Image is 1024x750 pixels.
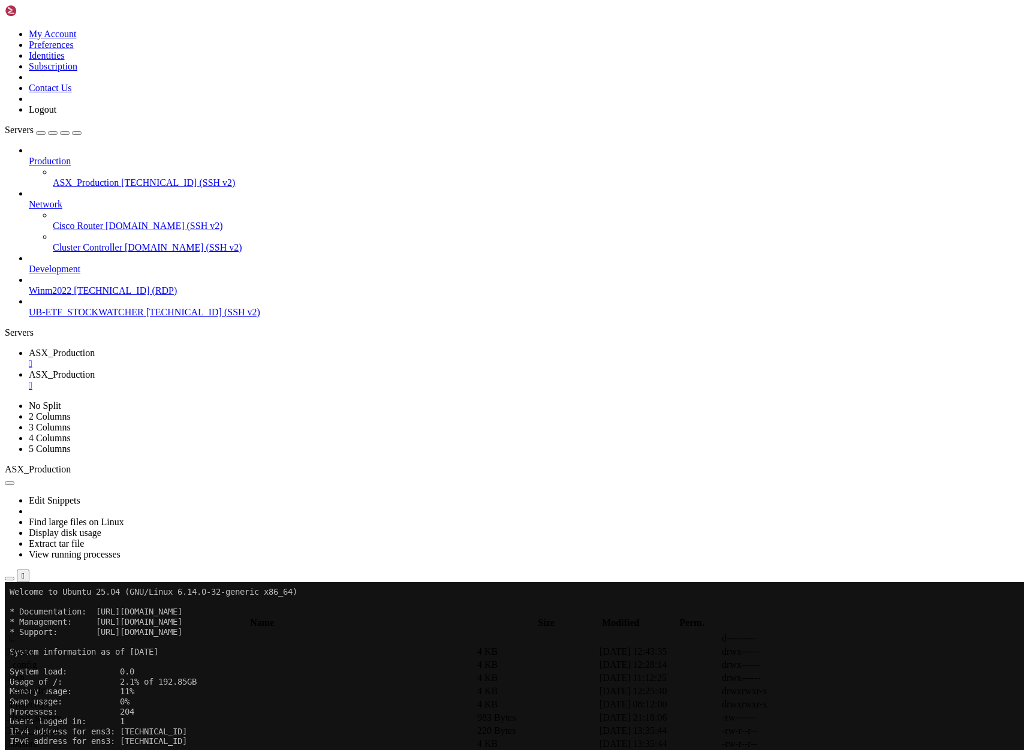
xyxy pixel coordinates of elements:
[599,646,720,658] td: [DATE] 12:43:35
[22,571,25,580] div: 
[29,400,61,411] a: No Split
[29,369,95,379] span: ASX_Production
[7,699,50,709] span: ProjectQT
[477,712,598,724] td: 983 Bytes
[5,154,868,164] x-row: IPv6 address for ens3: [TECHNICAL_ID]
[29,156,1019,167] a: Production
[29,264,1019,275] a: Development
[5,5,74,17] img: Shellngn
[721,712,842,724] td: -rw-------
[29,264,80,274] span: Development
[29,528,101,538] a: Display disk usage
[7,646,10,656] span: 
[29,188,1019,253] li: Network
[7,725,59,736] span: .bash_logout
[53,231,1019,253] li: Cluster Controller [DOMAIN_NAME] (SSH v2)
[6,617,518,629] th: Name: activate to sort column descending
[5,25,868,35] x-row: * Documentation: [URL][DOMAIN_NAME]
[7,725,10,736] span: 
[5,327,1019,338] div: Servers
[5,45,868,55] x-row: * Support: [URL][DOMAIN_NAME]
[29,145,1019,188] li: Production
[29,156,71,166] span: Production
[721,685,842,697] td: drwxrwxr-x
[599,685,720,697] td: [DATE] 12:25:40
[5,464,71,474] span: ASX_Production
[5,254,868,264] x-row: Last login: [DATE] from [TECHNICAL_ID]
[7,673,10,683] span: 
[7,699,10,709] span: 
[29,538,84,549] a: Extract tar file
[5,125,868,135] x-row: Processes: 204
[29,307,1019,318] a: UB-ETF_STOCKWATCHER [TECHNICAL_ID] (SSH v2)
[29,380,1019,391] a: 
[5,85,868,95] x-row: System load: 0.0
[29,444,71,454] a: 5 Columns
[7,712,10,722] span: 
[101,264,106,273] span: ~
[5,174,868,185] x-row: * Strictly confined Kubernetes makes edge and IoT secure. Learn how MicroK8s
[721,659,842,671] td: drwx------
[29,29,77,39] a: My Account
[29,40,74,50] a: Preferences
[599,698,720,710] td: [DATE] 08:12:00
[7,659,10,670] span: 
[29,369,1019,391] a: ASX_Production
[29,199,62,209] span: Network
[7,646,34,656] span: .cache
[5,125,82,135] a: Servers
[53,221,1019,231] a: Cisco Router [DOMAIN_NAME] (SSH v2)
[5,184,868,194] x-row: just raised the bar for easy, resilient and secure K8s cluster deployment.
[53,167,1019,188] li: ASX_Production [TECHNICAL_ID] (SSH v2)
[721,632,842,644] td: d---------
[5,35,868,45] x-row: * Management: [URL][DOMAIN_NAME]
[7,739,38,749] span: .bashrc
[721,646,842,658] td: drwx------
[125,242,242,252] span: [DOMAIN_NAME] (SSH v2)
[668,617,716,629] th: Perm.: activate to sort column ascending
[7,686,46,696] span: .streamlit
[74,285,177,296] span: [TECHNICAL_ID] (RDP)
[29,83,72,93] a: Contact Us
[574,617,667,629] th: Modified: activate to sort column ascending
[29,285,1019,296] a: Winm2022 [TECHNICAL_ID] (RDP)
[29,348,95,358] span: ASX_Production
[29,61,77,71] a: Subscription
[721,725,842,737] td: -rw-r--r--
[29,104,56,115] a: Logout
[5,115,868,125] x-row: Swap usage: 0%
[29,199,1019,210] a: Network
[29,275,1019,296] li: Winm2022 [TECHNICAL_ID] (RDP)
[17,570,29,582] button: 
[121,264,126,274] div: (23, 26)
[5,65,868,75] x-row: System information as of [DATE]
[7,659,37,670] span: .config
[5,144,868,155] x-row: IPv4 address for ens3: [TECHNICAL_ID]
[599,738,720,750] td: [DATE] 13:35:44
[5,95,868,105] x-row: Usage of /: 2.1% of 192.85GB
[53,177,119,188] span: ASX_Production
[53,210,1019,231] li: Cisco Router [DOMAIN_NAME] (SSH v2)
[29,307,144,317] span: UB-ETF_STOCKWATCHER
[5,5,868,15] x-row: Welcome to Ubuntu 25.04 (GNU/Linux 6.14.0-32-generic x86_64)
[29,517,124,527] a: Find large files on Linux
[7,712,62,722] span: .bash_history
[53,242,122,252] span: Cluster Controller
[477,738,598,750] td: 4 KB
[599,659,720,671] td: [DATE] 12:28:14
[29,495,80,505] a: Edit Snippets
[29,433,71,443] a: 4 Columns
[5,204,868,215] x-row: [URL][DOMAIN_NAME]
[53,221,103,231] span: Cisco Router
[7,633,15,643] span: ..
[477,698,598,710] td: 4 KB
[29,348,1019,369] a: ASX_Production
[5,125,34,135] span: Servers
[29,359,1019,369] a: 
[29,296,1019,318] li: UB-ETF_STOCKWATCHER [TECHNICAL_ID] (SSH v2)
[477,646,598,658] td: 4 KB
[146,307,260,317] span: [TECHNICAL_ID] (SSH v2)
[106,221,223,231] span: [DOMAIN_NAME] (SSH v2)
